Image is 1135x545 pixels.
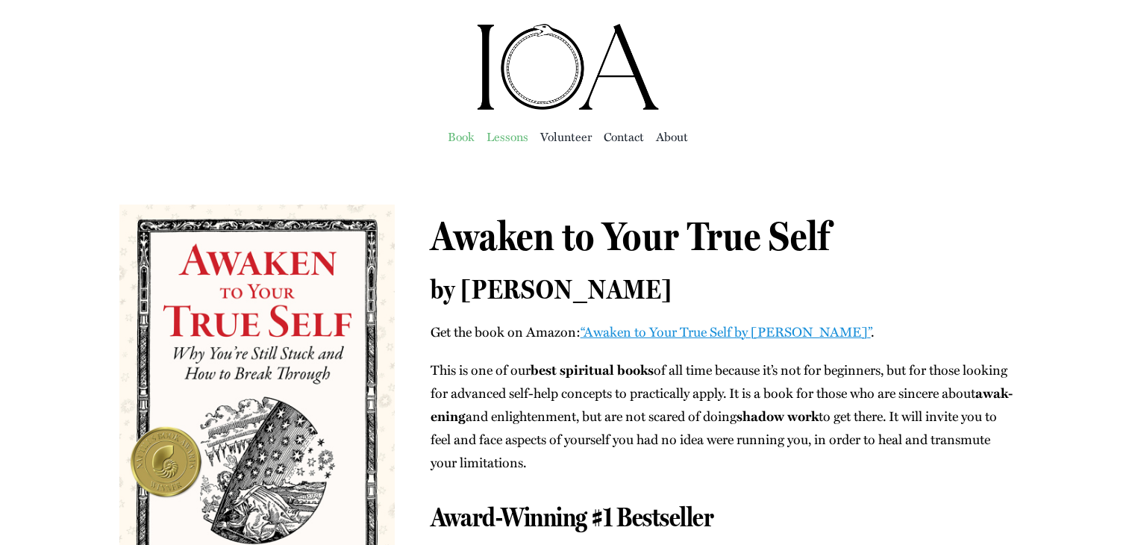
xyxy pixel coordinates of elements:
b: best spir­i­tu­al books [530,360,653,379]
p: Get the book on Ama­zon: . [430,320,1015,343]
b: shad­ow work [736,406,818,426]
a: ioa-logo [475,19,661,39]
img: Institute of Awakening [475,22,661,112]
a: Vol­un­teer [540,126,592,147]
nav: Main [119,112,1015,160]
a: About [656,126,688,147]
a: Book [448,126,475,147]
b: awak­en­ing [430,383,1012,426]
a: Con­tact [604,126,644,147]
a: Lessons [487,126,528,147]
span: Award-Winning #1 Bestseller [430,501,713,533]
span: Awaken to Your True Self [430,212,830,260]
p: This is one of our of all time because it’s not for begin­ners, but for those look­ing for advanc... [430,358,1015,474]
a: “Awak­en to Your True Self by [PERSON_NAME]” [580,322,870,341]
span: by [PERSON_NAME] [430,273,672,305]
